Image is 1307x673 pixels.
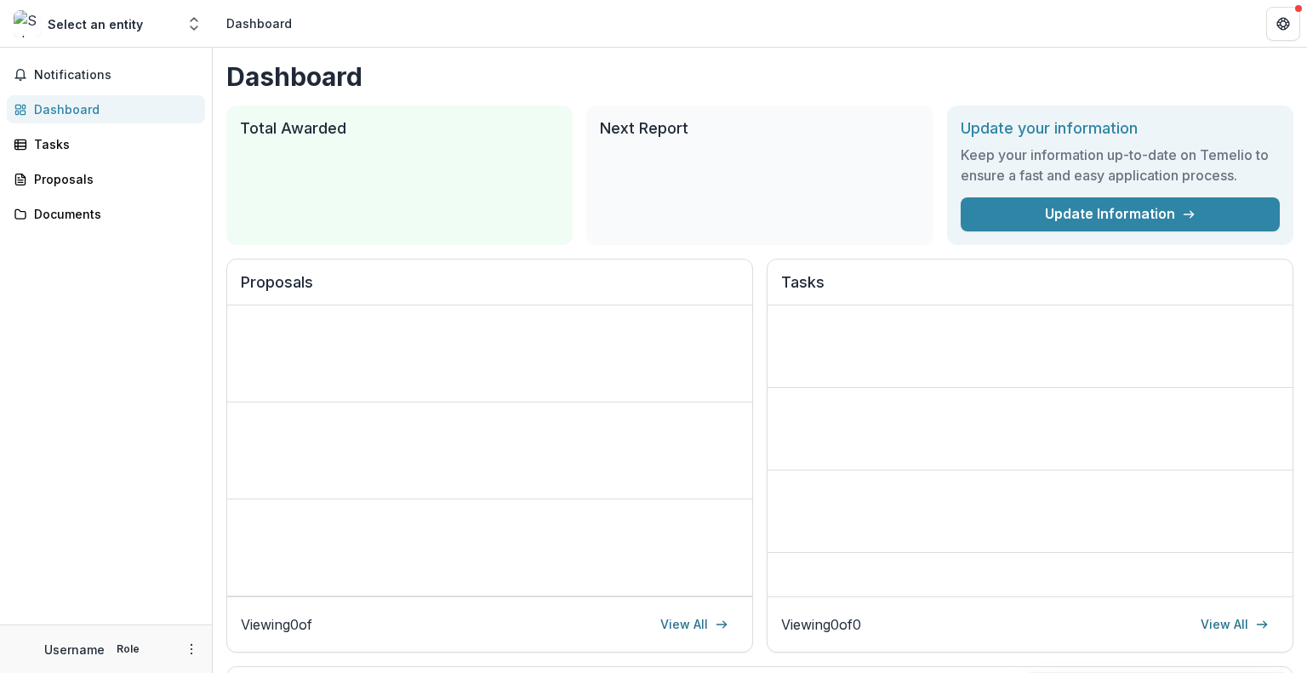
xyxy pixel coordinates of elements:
[220,11,299,36] nav: breadcrumb
[34,100,191,118] div: Dashboard
[781,273,1279,305] h2: Tasks
[961,119,1280,138] h2: Update your information
[226,61,1293,92] h1: Dashboard
[7,200,205,228] a: Documents
[600,119,919,138] h2: Next Report
[7,95,205,123] a: Dashboard
[14,10,41,37] img: Select an entity
[241,273,739,305] h2: Proposals
[241,614,312,635] p: Viewing 0 of
[44,641,105,659] p: Username
[781,614,861,635] p: Viewing 0 of 0
[7,130,205,158] a: Tasks
[226,14,292,32] div: Dashboard
[1266,7,1300,41] button: Get Help
[48,15,143,33] div: Select an entity
[182,7,206,41] button: Open entity switcher
[34,170,191,188] div: Proposals
[650,611,739,638] a: View All
[961,197,1280,231] a: Update Information
[7,61,205,88] button: Notifications
[7,165,205,193] a: Proposals
[34,68,198,83] span: Notifications
[111,642,145,657] p: Role
[240,119,559,138] h2: Total Awarded
[961,145,1280,185] h3: Keep your information up-to-date on Temelio to ensure a fast and easy application process.
[34,135,191,153] div: Tasks
[1190,611,1279,638] a: View All
[34,205,191,223] div: Documents
[181,639,202,659] button: More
